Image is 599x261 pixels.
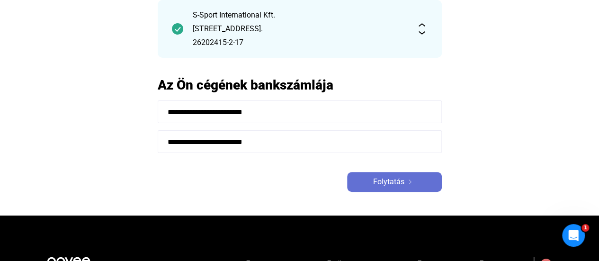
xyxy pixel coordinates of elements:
div: S-Sport International Kft. [193,9,407,21]
img: arrow-right-white [404,180,416,184]
img: checkmark-darker-green-circle [172,23,183,35]
iframe: Intercom live chat [562,224,585,247]
span: Folytatás [373,176,404,188]
div: [STREET_ADDRESS]. [193,23,407,35]
button: Folytatásarrow-right-white [347,172,442,192]
h2: Az Ön cégének bankszámlája [158,77,442,93]
div: 26202415-2-17 [193,37,407,48]
span: 1 [581,224,589,232]
img: expand [416,23,428,35]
